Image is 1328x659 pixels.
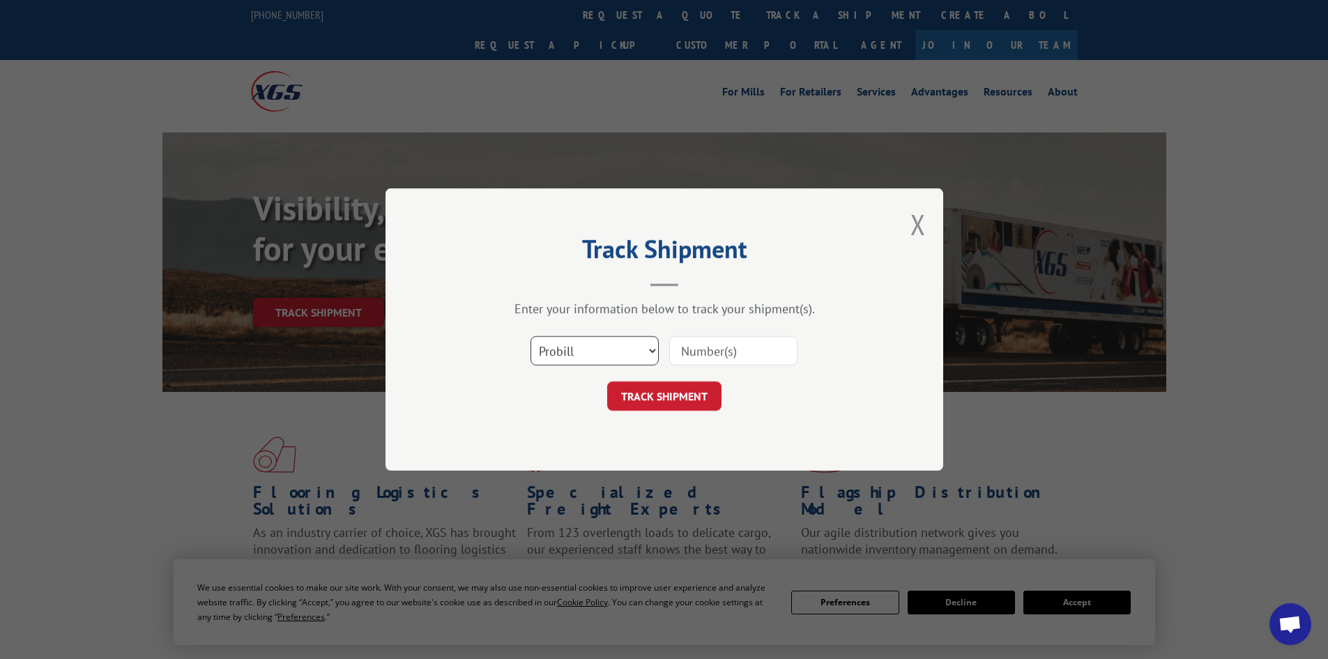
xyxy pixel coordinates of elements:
button: TRACK SHIPMENT [607,381,722,411]
input: Number(s) [669,336,797,365]
div: Open chat [1269,603,1311,645]
div: Enter your information below to track your shipment(s). [455,301,873,317]
button: Close modal [910,206,926,243]
h2: Track Shipment [455,239,873,266]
